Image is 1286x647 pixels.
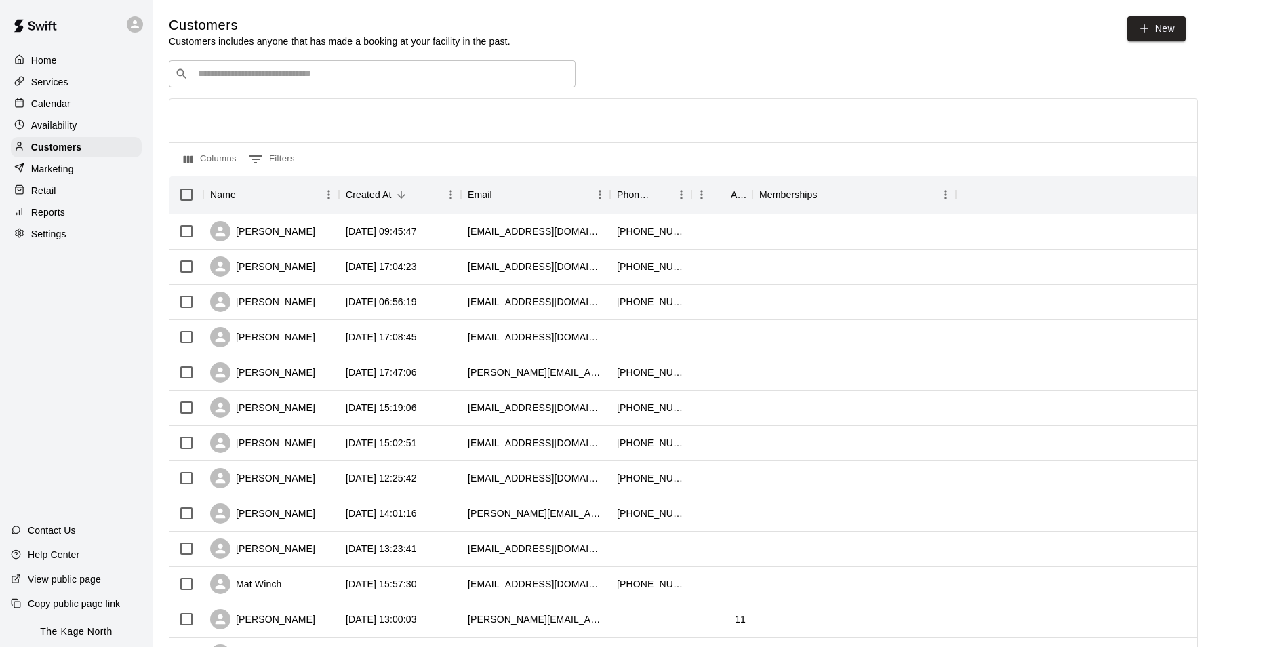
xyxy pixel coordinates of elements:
button: Menu [590,184,610,205]
p: Calendar [31,97,71,111]
p: Availability [31,119,77,132]
div: Search customers by name or email [169,60,576,87]
div: Memberships [752,176,956,214]
div: Phone Number [617,176,652,214]
div: [PERSON_NAME] [210,256,315,277]
div: +19052520358 [617,577,685,591]
button: Menu [441,184,461,205]
a: Settings [11,224,142,244]
div: 2025-09-15 15:57:30 [346,577,417,591]
div: Created At [339,176,461,214]
div: +16479211418 [617,295,685,309]
p: Help Center [28,548,79,562]
div: 2025-09-19 06:56:19 [346,295,417,309]
div: Name [210,176,236,214]
p: Reports [31,205,65,219]
div: [PERSON_NAME] [210,468,315,488]
a: Home [11,50,142,71]
div: quinton.boone@gmail.com [468,612,603,626]
div: +16472376217 [617,366,685,379]
div: Mat Winch [210,574,281,594]
div: Email [461,176,610,214]
a: Marketing [11,159,142,179]
div: 2025-09-17 15:19:06 [346,401,417,414]
button: Sort [818,185,837,204]
h5: Customers [169,16,510,35]
div: mclaughlin7947@gmail.com [468,471,603,485]
div: [PERSON_NAME] [210,221,315,241]
p: Customers [31,140,81,154]
div: Services [11,72,142,92]
p: Retail [31,184,56,197]
div: +12892425613 [617,436,685,450]
div: Phone Number [610,176,691,214]
div: [PERSON_NAME] [210,397,315,418]
button: Sort [712,185,731,204]
div: sydneymead1414@gmail.com [468,295,603,309]
div: nicole.m.abbott0@gmail.com [468,366,603,379]
p: Marketing [31,162,74,176]
div: atenareisi62@gmail.com [468,401,603,414]
div: [PERSON_NAME] [210,292,315,312]
div: Name [203,176,339,214]
div: 2025-09-20 09:45:47 [346,224,417,238]
div: Email [468,176,492,214]
div: [PERSON_NAME] [210,538,315,559]
div: +17057185977 [617,260,685,273]
p: Contact Us [28,524,76,537]
button: Select columns [180,149,240,170]
div: Created At [346,176,392,214]
div: Memberships [759,176,818,214]
div: Reports [11,202,142,222]
a: Calendar [11,94,142,114]
div: +17058799346 [617,507,685,520]
div: 11 [735,612,746,626]
div: 2025-09-18 17:08:45 [346,330,417,344]
div: [PERSON_NAME] [210,503,315,524]
button: Sort [236,185,255,204]
button: Menu [319,184,339,205]
button: Menu [691,184,712,205]
div: mathewwinch7@gmail.com [468,577,603,591]
div: [PERSON_NAME] [210,362,315,383]
button: Show filters [245,149,298,170]
div: gaudetmj@gmail.com [468,542,603,555]
div: [PERSON_NAME] [210,609,315,629]
div: 2025-09-16 13:23:41 [346,542,417,555]
a: New [1127,16,1186,41]
div: dbabbott7@gmail.com [468,436,603,450]
p: The Kage North [40,625,113,639]
div: [PERSON_NAME] [210,327,315,347]
a: Availability [11,115,142,136]
p: Settings [31,227,66,241]
div: patrickisa333@hotmail.com [468,330,603,344]
button: Sort [492,185,511,204]
button: Sort [652,185,671,204]
div: 2025-09-17 17:47:06 [346,366,417,379]
button: Menu [671,184,691,205]
div: manzato.mara@gmail.com [468,260,603,273]
div: mpratt.connect@icloud.com [468,224,603,238]
p: Customers includes anyone that has made a booking at your facility in the past. [169,35,510,48]
a: Retail [11,180,142,201]
div: Age [731,176,746,214]
div: 2025-09-16 14:01:16 [346,507,417,520]
p: Home [31,54,57,67]
button: Menu [936,184,956,205]
div: 2025-09-19 17:04:23 [346,260,417,273]
div: [PERSON_NAME] [210,433,315,453]
div: 2025-09-17 15:02:51 [346,436,417,450]
div: +17057900096 [617,471,685,485]
p: Copy public page link [28,597,120,610]
a: Customers [11,137,142,157]
div: 2025-09-17 12:25:42 [346,471,417,485]
button: Sort [392,185,411,204]
div: Age [691,176,752,214]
